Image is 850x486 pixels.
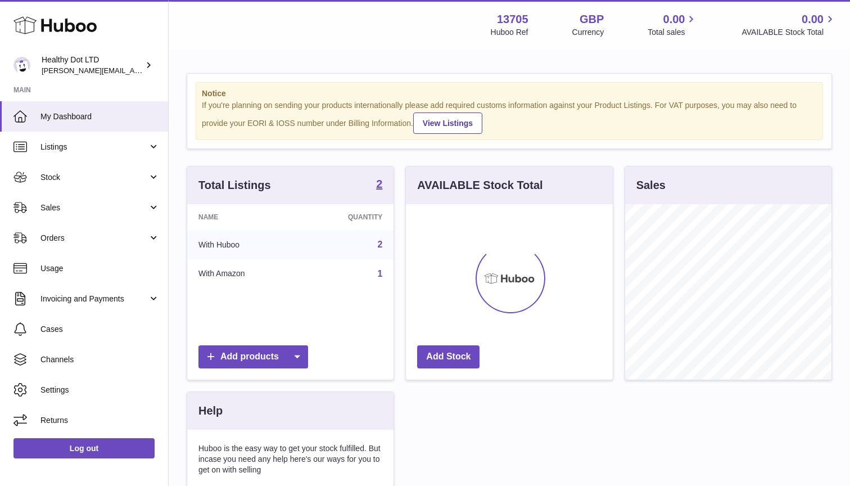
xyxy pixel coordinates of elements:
h3: AVAILABLE Stock Total [417,178,542,193]
span: Orders [40,233,148,244]
span: Total sales [648,27,698,38]
p: Huboo is the easy way to get your stock fulfilled. But incase you need any help here's our ways f... [198,443,382,475]
img: Dorothy@healthydot.com [13,57,30,74]
span: 0.00 [802,12,824,27]
span: Channels [40,354,160,365]
div: Currency [572,27,604,38]
span: [PERSON_NAME][EMAIL_ADDRESS][DOMAIN_NAME] [42,66,225,75]
a: Log out [13,438,155,458]
th: Quantity [300,204,394,230]
span: Invoicing and Payments [40,294,148,304]
td: With Huboo [187,230,300,259]
h3: Sales [636,178,666,193]
span: Returns [40,415,160,426]
span: Usage [40,263,160,274]
div: Healthy Dot LTD [42,55,143,76]
span: Settings [40,385,160,395]
a: 0.00 AVAILABLE Stock Total [742,12,837,38]
span: Stock [40,172,148,183]
span: Listings [40,142,148,152]
span: Cases [40,324,160,335]
strong: Notice [202,88,817,99]
div: Huboo Ref [491,27,528,38]
h3: Help [198,403,223,418]
a: 0.00 Total sales [648,12,698,38]
strong: 13705 [497,12,528,27]
span: AVAILABLE Stock Total [742,27,837,38]
div: If you're planning on sending your products internationally please add required customs informati... [202,100,817,134]
td: With Amazon [187,259,300,289]
a: 1 [377,269,382,278]
a: 2 [377,240,382,249]
strong: 2 [376,178,382,190]
a: View Listings [413,112,482,134]
span: Sales [40,202,148,213]
h3: Total Listings [198,178,271,193]
a: Add Stock [417,345,480,368]
a: Add products [198,345,308,368]
th: Name [187,204,300,230]
a: 2 [376,178,382,192]
span: My Dashboard [40,111,160,122]
span: 0.00 [663,12,685,27]
strong: GBP [580,12,604,27]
